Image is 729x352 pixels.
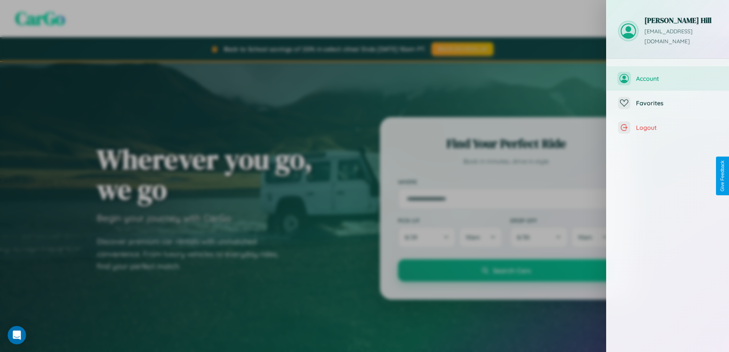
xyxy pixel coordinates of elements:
button: Favorites [607,91,729,115]
div: Open Intercom Messenger [8,326,26,344]
span: Logout [636,124,718,131]
button: Logout [607,115,729,140]
span: Account [636,75,718,82]
p: [EMAIL_ADDRESS][DOMAIN_NAME] [644,27,718,47]
div: Give Feedback [720,160,725,192]
button: Account [607,66,729,91]
h3: [PERSON_NAME] Hill [644,15,718,25]
span: Favorites [636,99,718,107]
